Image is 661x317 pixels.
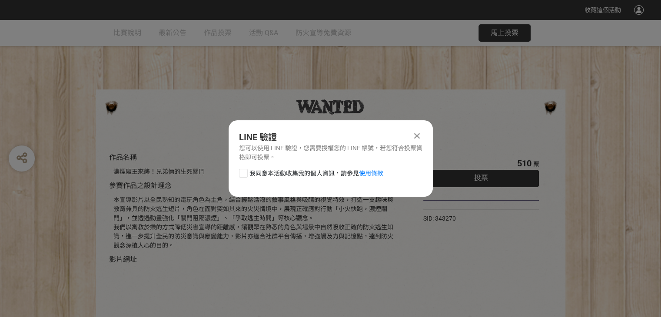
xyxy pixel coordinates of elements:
[113,167,397,176] div: 濃煙魔王來襲！兄弟倆的生死關門
[296,20,351,46] a: 防火宣導免費資源
[249,169,383,178] span: 我同意本活動收集我的個人資訊，請參見
[239,144,422,162] div: 您可以使用 LINE 驗證，您需要授權您的 LINE 帳號，若您符合投票資格即可投票。
[517,158,531,168] span: 510
[204,29,232,37] span: 作品投票
[533,161,539,168] span: 票
[159,29,186,37] span: 最新公告
[109,255,137,264] span: 影片網址
[249,20,278,46] a: 活動 Q&A
[474,174,488,182] span: 投票
[585,7,621,13] span: 收藏這個活動
[113,29,141,37] span: 比賽說明
[113,20,141,46] a: 比賽說明
[463,214,506,223] iframe: Facebook Share
[204,20,232,46] a: 作品投票
[249,29,278,37] span: 活動 Q&A
[502,214,632,279] iframe: Line It Share
[478,24,531,42] button: 馬上投票
[109,182,172,190] span: 參賽作品之設計理念
[491,29,518,37] span: 馬上投票
[359,170,383,177] a: 使用條款
[109,153,137,162] span: 作品名稱
[159,20,186,46] a: 最新公告
[113,195,397,250] div: 本宣導影片以全民熟知的電玩角色為主角，結合輕鬆活潑的敘事風格與吸睛的視覺特效，打造一支趣味與教育兼具的防火逃生短片，角色在面對突如其來的火災情境中，展現正確應對行動「小火快跑，濃煙關門」，並透過...
[296,29,351,37] span: 防火宣導免費資源
[423,215,456,222] span: SID: 343270
[239,131,422,144] div: LINE 驗證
